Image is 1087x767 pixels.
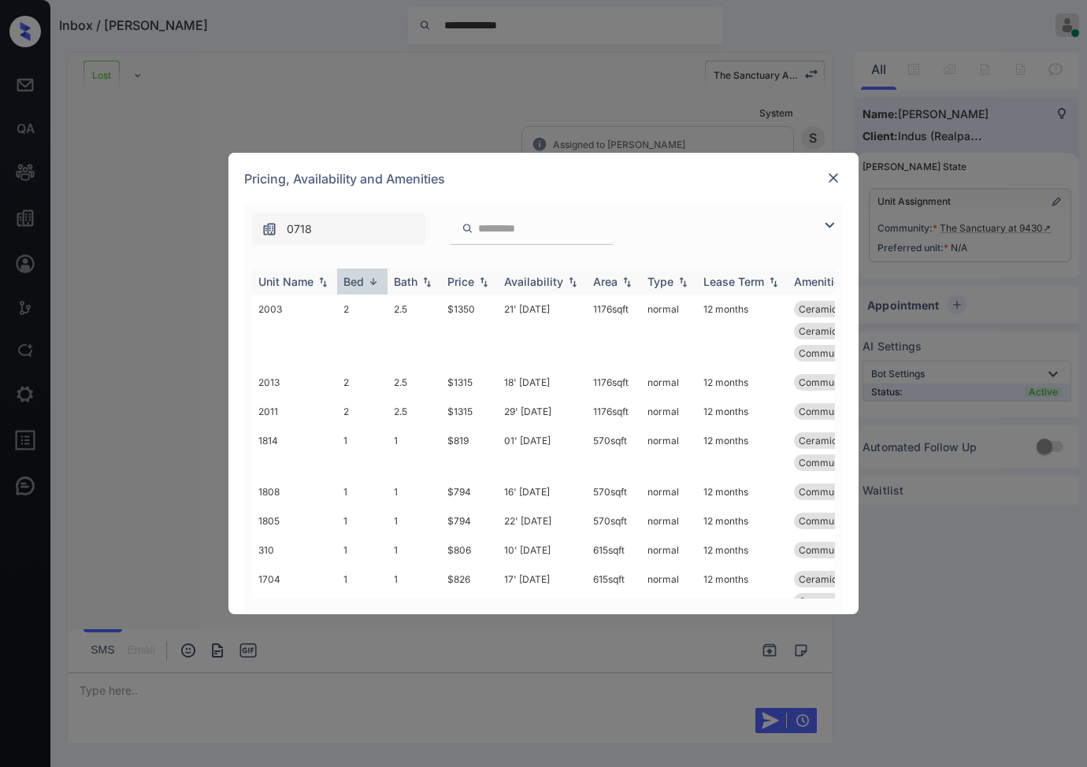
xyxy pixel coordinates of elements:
[419,276,435,287] img: sorting
[799,544,870,556] span: Community Fee
[252,295,337,368] td: 2003
[799,486,870,498] span: Community Fee
[337,506,388,535] td: 1
[252,535,337,565] td: 310
[287,220,312,238] span: 0718
[587,535,641,565] td: 615 sqft
[441,295,498,368] td: $1350
[252,397,337,426] td: 2011
[565,276,581,287] img: sorting
[587,397,641,426] td: 1176 sqft
[697,506,788,535] td: 12 months
[252,506,337,535] td: 1805
[641,368,697,397] td: normal
[799,303,877,315] span: Ceramic Tile Ba...
[498,397,587,426] td: 29' [DATE]
[498,506,587,535] td: 22' [DATE]
[498,368,587,397] td: 18' [DATE]
[619,276,635,287] img: sorting
[641,477,697,506] td: normal
[388,535,441,565] td: 1
[388,506,441,535] td: 1
[697,477,788,506] td: 12 months
[447,275,474,288] div: Price
[799,376,870,388] span: Community Fee
[697,426,788,477] td: 12 months
[252,426,337,477] td: 1814
[441,397,498,426] td: $1315
[337,295,388,368] td: 2
[228,153,859,205] div: Pricing, Availability and Amenities
[252,368,337,397] td: 2013
[337,477,388,506] td: 1
[258,275,313,288] div: Unit Name
[441,506,498,535] td: $794
[337,565,388,616] td: 1
[587,295,641,368] td: 1176 sqft
[337,397,388,426] td: 2
[697,565,788,616] td: 12 months
[825,170,841,186] img: close
[441,426,498,477] td: $819
[641,506,697,535] td: normal
[388,426,441,477] td: 1
[641,565,697,616] td: normal
[641,397,697,426] td: normal
[337,535,388,565] td: 1
[365,276,381,287] img: sorting
[504,275,563,288] div: Availability
[641,426,697,477] td: normal
[641,295,697,368] td: normal
[337,426,388,477] td: 1
[388,477,441,506] td: 1
[315,276,331,287] img: sorting
[799,435,877,446] span: Ceramic Tile Ba...
[697,368,788,397] td: 12 months
[388,397,441,426] td: 2.5
[262,221,277,237] img: icon-zuma
[252,565,337,616] td: 1704
[799,325,874,337] span: Ceramic Tile Ki...
[799,515,870,527] span: Community Fee
[587,477,641,506] td: 570 sqft
[476,276,492,287] img: sorting
[697,295,788,368] td: 12 months
[441,477,498,506] td: $794
[799,347,870,359] span: Community Fee
[799,406,870,417] span: Community Fee
[697,397,788,426] td: 12 months
[593,275,618,288] div: Area
[799,573,877,585] span: Ceramic Tile Ba...
[799,595,870,607] span: Community Fee
[343,275,364,288] div: Bed
[337,368,388,397] td: 2
[794,275,847,288] div: Amenities
[441,368,498,397] td: $1315
[441,535,498,565] td: $806
[641,535,697,565] td: normal
[799,457,870,469] span: Community Fee
[675,276,691,287] img: sorting
[587,565,641,616] td: 615 sqft
[498,295,587,368] td: 21' [DATE]
[441,565,498,616] td: $826
[587,506,641,535] td: 570 sqft
[587,426,641,477] td: 570 sqft
[498,565,587,616] td: 17' [DATE]
[388,565,441,616] td: 1
[498,535,587,565] td: 10' [DATE]
[647,275,673,288] div: Type
[587,368,641,397] td: 1176 sqft
[498,426,587,477] td: 01' [DATE]
[820,216,839,235] img: icon-zuma
[388,295,441,368] td: 2.5
[462,221,473,235] img: icon-zuma
[394,275,417,288] div: Bath
[766,276,781,287] img: sorting
[703,275,764,288] div: Lease Term
[697,535,788,565] td: 12 months
[252,477,337,506] td: 1808
[388,368,441,397] td: 2.5
[498,477,587,506] td: 16' [DATE]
